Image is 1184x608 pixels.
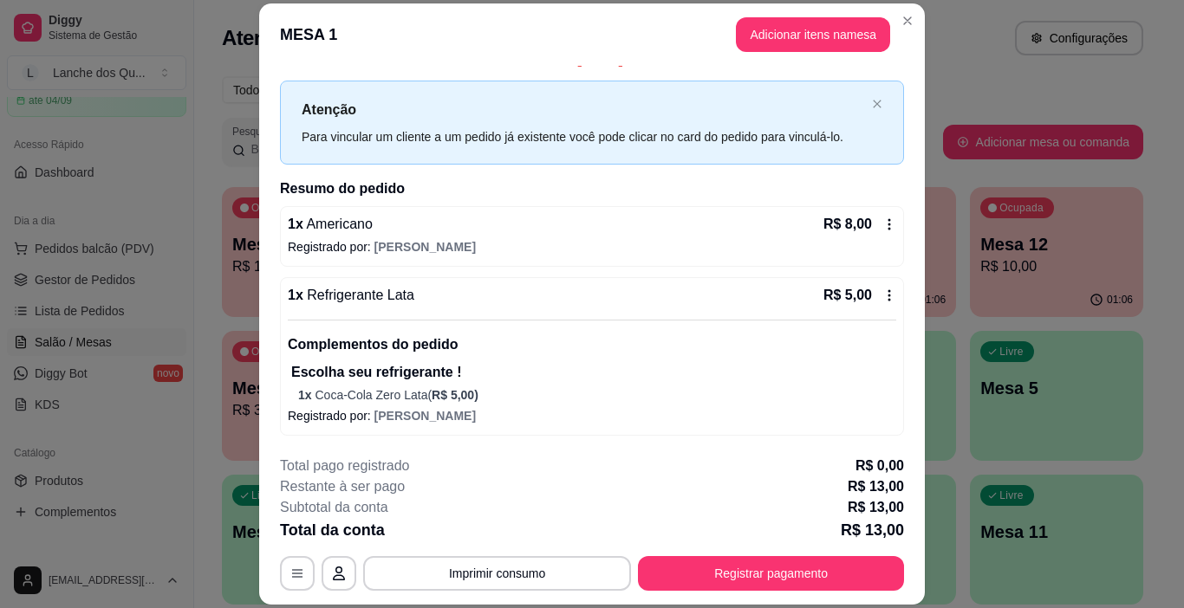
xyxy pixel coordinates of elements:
p: R$ 13,00 [848,497,904,518]
p: R$ 13,00 [841,518,904,542]
p: Total pago registrado [280,456,409,476]
p: R$ 5,00 [823,285,872,306]
button: close [872,99,882,110]
p: Registrado por: [288,407,896,424]
p: Restante à ser pago [280,476,405,497]
span: R$ 5,00 ) [432,388,478,402]
p: 1 x [288,214,373,235]
button: Imprimir consumo [363,556,631,591]
span: [PERSON_NAME] [374,240,476,254]
p: Coca-Cola Zero Lata ( [298,386,896,404]
p: Atenção [302,99,865,120]
div: Para vincular um cliente a um pedido já existente você pode clicar no card do pedido para vinculá... [302,127,865,146]
header: MESA 1 [259,3,925,66]
p: Complementos do pedido [288,334,896,355]
button: Adicionar itens namesa [736,17,890,52]
h2: Resumo do pedido [280,178,904,199]
p: R$ 13,00 [848,476,904,497]
p: Escolha seu refrigerante ! [291,362,896,383]
button: Registrar pagamento [638,556,904,591]
p: Total da conta [280,518,385,542]
span: close [872,99,882,109]
span: [PERSON_NAME] [374,409,476,423]
p: R$ 8,00 [823,214,872,235]
button: Close [894,7,921,35]
p: R$ 0,00 [855,456,904,476]
p: Registrado por: [288,238,896,255]
span: Americano [303,217,373,231]
p: 1 x [288,285,414,306]
span: 1 x [298,388,315,402]
p: Subtotal da conta [280,497,388,518]
span: Refrigerante Lata [303,288,414,302]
